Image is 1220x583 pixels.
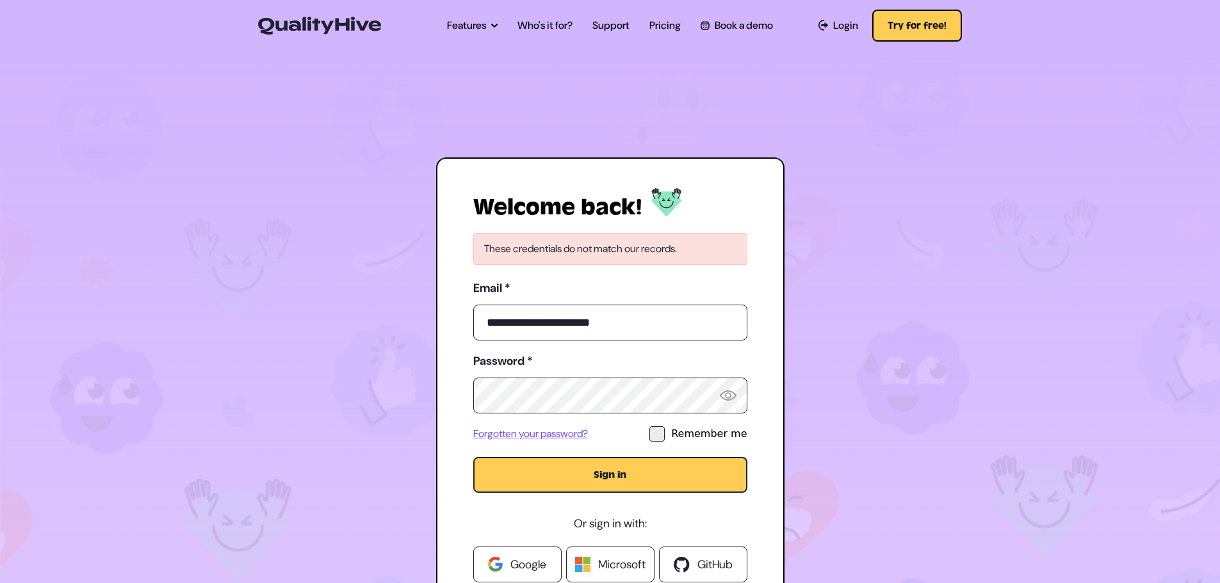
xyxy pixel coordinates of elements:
[651,188,682,217] img: Log in to QualityHive
[659,547,747,582] a: GitHub
[510,555,546,573] span: Google
[598,555,646,573] span: Microsoft
[447,18,498,33] a: Features
[484,241,736,257] p: These credentials do not match our records.
[473,351,747,371] label: Password *
[649,18,681,33] a: Pricing
[592,18,630,33] a: Support
[671,426,747,442] div: Remember me
[473,457,747,493] button: Sign in
[720,390,736,401] img: Reveal Password
[473,547,562,582] a: Google
[575,557,590,572] img: Windows
[473,278,747,298] label: Email *
[258,17,381,35] img: QualityHive - Bug Tracking Tool
[473,195,642,220] h1: Welcome back!
[473,513,747,534] p: Or sign in with:
[697,555,733,573] span: GitHub
[517,18,573,33] a: Who's it for?
[818,18,859,33] a: Login
[674,557,690,573] img: Github
[488,557,503,572] img: Google
[701,21,709,29] img: Book a QualityHive Demo
[701,18,772,33] a: Book a demo
[833,18,858,33] span: Login
[872,10,962,42] button: Try for free!
[566,547,655,582] a: Microsoft
[473,426,588,442] a: Forgotten your password?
